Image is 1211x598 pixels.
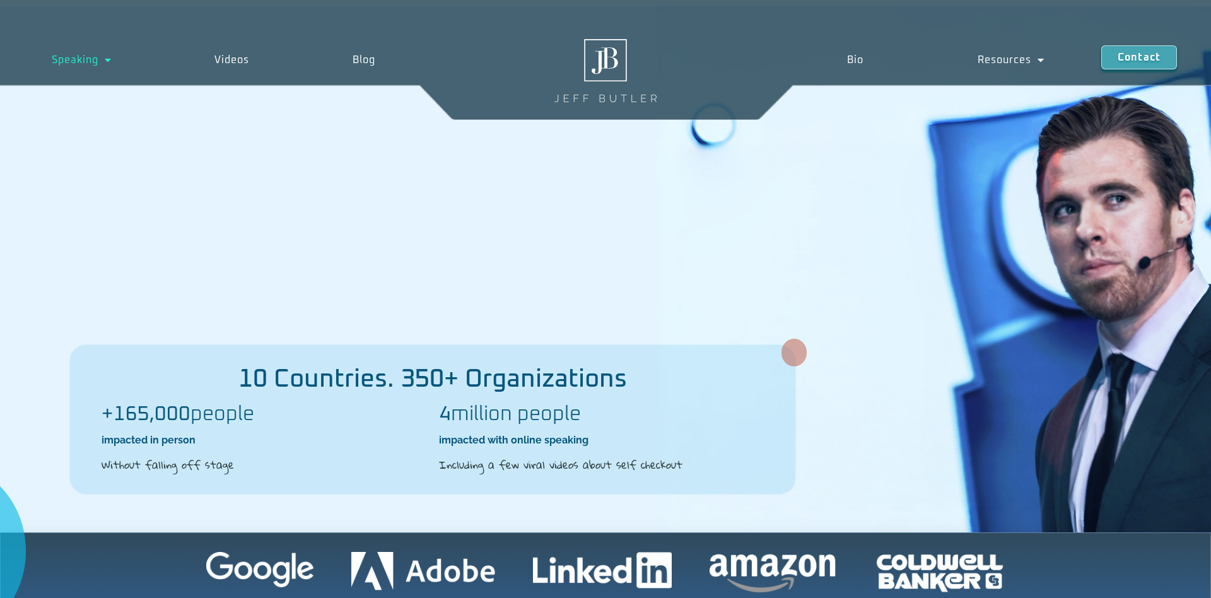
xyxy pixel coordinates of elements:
h2: million people [439,404,764,425]
nav: Menu [790,45,1101,74]
h2: impacted with online speaking [439,433,764,447]
a: Videos [163,45,301,74]
h2: Including a few viral videos about self checkout [439,457,764,473]
h2: people [102,404,426,425]
a: Bio [790,45,920,74]
a: Blog [301,45,427,74]
a: Contact [1101,45,1177,69]
span: Contact [1118,52,1161,62]
a: Resources [920,45,1101,74]
h2: Without falling off stage [102,457,426,473]
b: +165,000 [102,404,190,425]
h2: 10 Countries. 350+ Organizations [70,366,795,392]
b: 4 [439,404,451,425]
h2: impacted in person [102,433,426,447]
